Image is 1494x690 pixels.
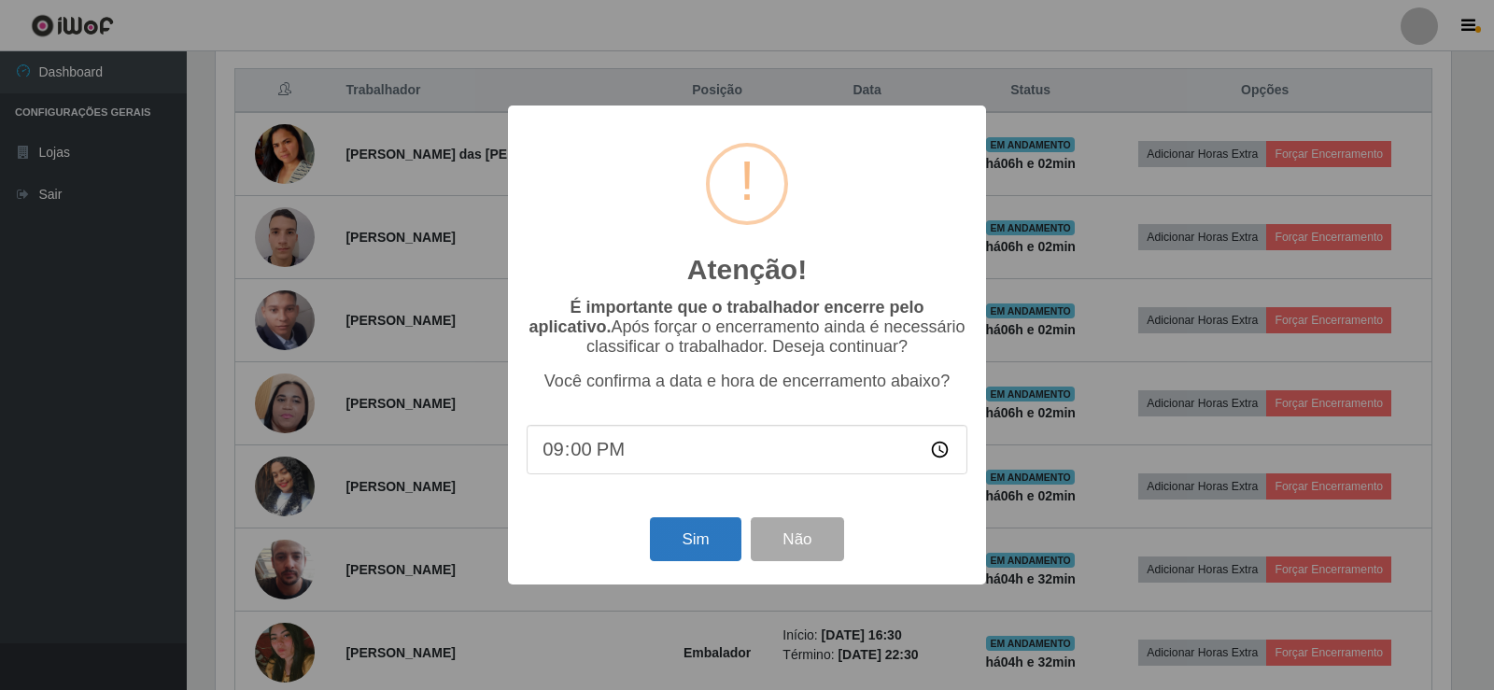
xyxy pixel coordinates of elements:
b: É importante que o trabalhador encerre pelo aplicativo. [529,298,923,336]
button: Não [751,517,843,561]
button: Sim [650,517,740,561]
p: Após forçar o encerramento ainda é necessário classificar o trabalhador. Deseja continuar? [527,298,967,357]
p: Você confirma a data e hora de encerramento abaixo? [527,372,967,391]
h2: Atenção! [687,253,807,287]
